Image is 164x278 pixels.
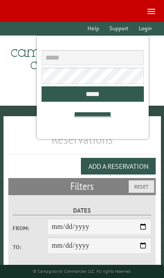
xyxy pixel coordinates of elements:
label: To: [13,243,47,251]
a: Login [134,22,156,36]
a: Help [84,22,104,36]
a: Support [105,22,133,36]
button: Reset [129,180,154,193]
img: Campground Commander [8,39,118,73]
h2: Filters [8,178,156,195]
label: Dates [13,206,151,216]
small: © Campground Commander LLC. All rights reserved. [33,268,132,274]
button: Add a Reservation [81,158,156,175]
h1: Reservations [8,130,156,154]
label: From: [13,224,47,232]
